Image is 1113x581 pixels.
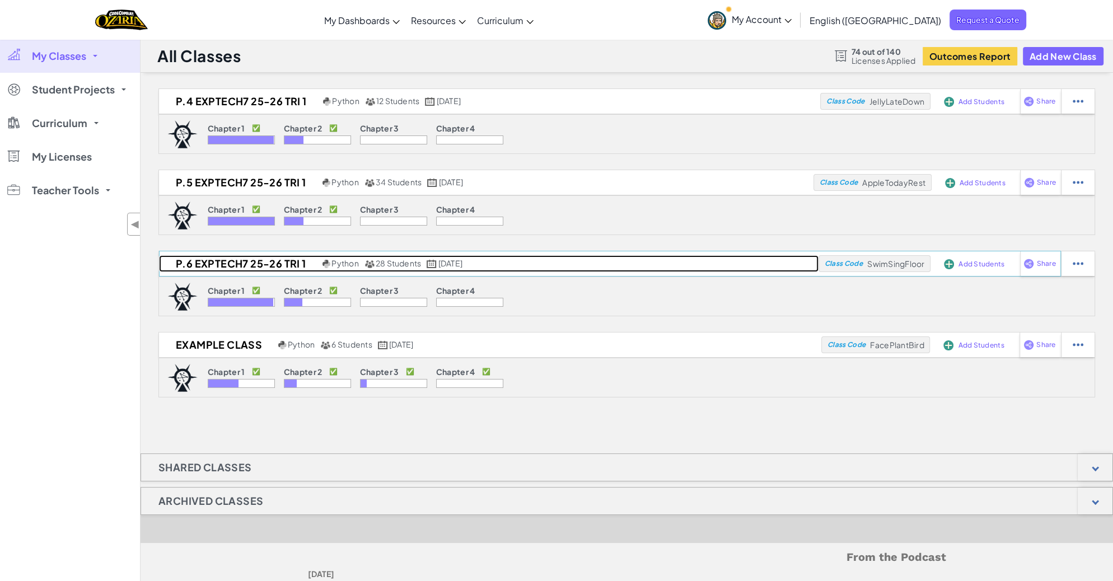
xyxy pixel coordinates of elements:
[308,549,946,566] h5: From the Podcast
[360,367,399,376] p: Chapter 3
[329,367,338,376] p: ✅
[427,260,437,268] img: calendar.svg
[477,15,523,26] span: Curriculum
[32,152,92,162] span: My Licenses
[1073,259,1083,269] img: IconStudentEllipsis.svg
[376,177,422,187] span: 34 Students
[130,216,140,232] span: ◀
[159,93,320,110] h2: P.4 ExpTech7 25-26 Tri 1
[159,255,819,272] a: P.6 ExpTech7 25-26 Tri 1 Python 28 Students [DATE]
[364,179,375,187] img: MultipleUsers.png
[208,286,245,295] p: Chapter 1
[331,258,358,268] span: Python
[252,286,260,295] p: ✅
[364,260,375,268] img: MultipleUsers.png
[319,5,405,35] a: My Dashboards
[482,367,490,376] p: ✅
[804,5,947,35] a: English ([GEOGRAPHIC_DATA])
[322,260,331,268] img: python.png
[425,97,435,106] img: calendar.svg
[324,15,390,26] span: My Dashboards
[945,178,955,188] img: IconAddStudents.svg
[208,205,245,214] p: Chapter 1
[436,286,475,295] p: Chapter 4
[360,205,399,214] p: Chapter 3
[323,97,331,106] img: python.png
[208,367,245,376] p: Chapter 1
[869,96,924,106] span: JellyLateDown
[1037,179,1056,186] span: Share
[702,2,797,38] a: My Account
[32,51,86,61] span: My Classes
[167,364,198,392] img: logo
[870,340,924,350] span: FacePlantBird
[331,177,358,187] span: Python
[439,177,463,187] span: [DATE]
[360,286,399,295] p: Chapter 3
[159,336,275,353] h2: Example Class
[950,10,1026,30] a: Request a Quote
[159,336,821,353] a: Example Class Python 6 Students [DATE]
[825,260,863,267] span: Class Code
[1036,98,1055,105] span: Share
[284,124,322,133] p: Chapter 2
[157,45,241,67] h1: All Classes
[378,341,388,349] img: calendar.svg
[159,174,813,191] a: P.5 ExpTech7 25-26 Tri 1 Python 34 Students [DATE]
[436,367,475,376] p: Chapter 4
[1024,177,1035,188] img: IconShare_Purple.svg
[1073,340,1083,350] img: IconStudentEllipsis.svg
[322,179,331,187] img: python.png
[810,15,941,26] span: English ([GEOGRAPHIC_DATA])
[436,124,475,133] p: Chapter 4
[159,93,820,110] a: P.4 ExpTech7 25-26 Tri 1 Python 12 Students [DATE]
[826,98,864,105] span: Class Code
[376,96,420,106] span: 12 Students
[329,205,338,214] p: ✅
[827,341,866,348] span: Class Code
[852,47,916,56] span: 74 out of 140
[95,8,147,31] img: Home
[278,341,287,349] img: python.png
[960,180,1006,186] span: Add Students
[958,342,1004,349] span: Add Students
[288,339,315,349] span: Python
[1036,341,1055,348] span: Share
[852,56,916,65] span: Licenses Applied
[1036,260,1055,267] span: Share
[332,96,359,106] span: Python
[1023,96,1034,106] img: IconShare_Purple.svg
[167,283,198,311] img: logo
[732,13,792,25] span: My Account
[284,367,322,376] p: Chapter 2
[284,286,322,295] p: Chapter 2
[923,47,1017,65] a: Outcomes Report
[958,99,1004,105] span: Add Students
[141,487,280,515] h1: Archived Classes
[376,258,422,268] span: 28 Students
[167,202,198,229] img: logo
[862,177,925,188] span: AppleTodayRest
[284,205,322,214] p: Chapter 2
[944,259,954,269] img: IconAddStudents.svg
[159,255,320,272] h2: P.6 ExpTech7 25-26 Tri 1
[208,124,245,133] p: Chapter 1
[95,8,147,31] a: Ozaria by CodeCombat logo
[365,97,375,106] img: MultipleUsers.png
[436,205,475,214] p: Chapter 4
[867,259,924,269] span: SwimSingFloor
[141,453,269,481] h1: Shared Classes
[360,124,399,133] p: Chapter 3
[427,179,437,187] img: calendar.svg
[1073,177,1083,188] img: IconStudentEllipsis.svg
[406,367,414,376] p: ✅
[438,258,462,268] span: [DATE]
[32,185,99,195] span: Teacher Tools
[1073,96,1083,106] img: IconStudentEllipsis.svg
[471,5,539,35] a: Curriculum
[411,15,456,26] span: Resources
[32,85,115,95] span: Student Projects
[252,205,260,214] p: ✅
[1023,259,1034,269] img: IconShare_Purple.svg
[708,11,726,30] img: avatar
